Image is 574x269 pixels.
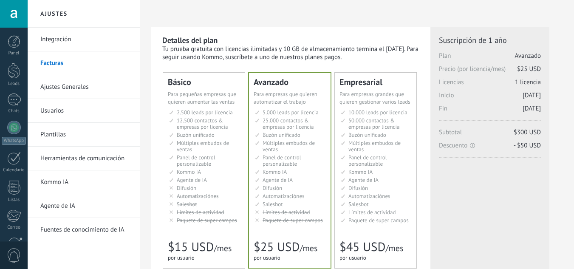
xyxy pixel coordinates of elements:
[263,184,282,192] span: Difusión
[177,131,215,139] span: Buzón unificado
[177,201,197,208] span: Salesbot
[263,193,305,200] span: Automatizaciónes
[168,239,214,255] span: $15 USD
[263,217,323,224] span: Paquete de super campos
[348,131,386,139] span: Buzón unificado
[28,218,140,241] li: Fuentes de conocimiento de IA
[439,35,541,45] span: Suscripción de 1 año
[177,139,229,153] span: Múltiples embudos de ventas
[162,45,420,61] div: Tu prueba gratuita con licencias ilimitadas y 10 GB de almacenamiento termina el [DATE]. Para seg...
[348,201,369,208] span: Salesbot
[2,81,26,87] div: Leads
[162,35,218,45] b: Detalles del plan
[263,117,314,130] span: 25.000 contactos & empresas por licencia
[177,154,215,167] span: Panel de control personalizable
[28,147,140,170] li: Herramientas de comunicación
[348,193,390,200] span: Automatizaciónes
[348,154,387,167] span: Panel de control personalizable
[254,239,300,255] span: $25 USD
[439,142,541,150] span: Descuento
[40,99,131,123] a: Usuarios
[2,108,26,114] div: Chats
[263,168,287,176] span: Kommo IA
[263,139,315,153] span: Múltiples embudos de ventas
[348,117,399,130] span: 50.000 contactos & empresas por licencia
[348,168,373,176] span: Kommo IA
[40,28,131,51] a: Integración
[348,139,401,153] span: Múltiples embudos de ventas
[263,154,301,167] span: Panel de control personalizable
[339,254,366,261] span: por usuario
[263,201,283,208] span: Salesbot
[177,176,207,184] span: Agente de IA
[348,109,407,116] span: 10.000 leads por licencia
[177,184,196,192] span: Difusión
[28,194,140,218] li: Agente de IA
[40,147,131,170] a: Herramientas de comunicación
[515,52,541,60] span: Avanzado
[40,218,131,242] a: Fuentes de conocimiento de IA
[214,243,232,254] span: /mes
[385,243,403,254] span: /mes
[515,78,541,86] span: 1 licencia
[514,128,541,136] span: $300 USD
[339,78,412,86] div: Empresarial
[40,170,131,194] a: Kommo IA
[168,254,195,261] span: por usuario
[28,170,140,194] li: Kommo IA
[168,91,236,105] span: Para pequeñas empresas que quieren aumentar las ventas
[28,99,140,123] li: Usuarios
[348,217,409,224] span: Paquete de super campos
[40,194,131,218] a: Agente de IA
[177,117,228,130] span: 12.500 contactos & empresas por licencia
[2,167,26,173] div: Calendario
[177,193,219,200] span: Automatizaciónes
[28,123,140,147] li: Plantillas
[40,75,131,99] a: Ajustes Generales
[439,91,541,105] span: Inicio
[263,209,310,216] span: Límites de actividad
[177,168,201,176] span: Kommo IA
[514,142,541,150] span: - $50 USD
[348,176,379,184] span: Agente de IA
[339,91,410,105] span: Para empresas grandes que quieren gestionar varios leads
[254,78,326,86] div: Avanzado
[523,105,541,113] span: [DATE]
[177,217,237,224] span: Paquete de super campos
[168,78,240,86] div: Básico
[40,51,131,75] a: Facturas
[254,254,280,261] span: por usuario
[439,128,541,142] span: Subtotal
[439,65,541,78] span: Precio (por licencia/mes)
[2,197,26,203] div: Listas
[517,65,541,73] span: $25 USD
[263,131,300,139] span: Buzón unificado
[2,51,26,56] div: Panel
[523,91,541,99] span: [DATE]
[263,109,319,116] span: 5.000 leads por licencia
[439,52,541,65] span: Plan
[300,243,317,254] span: /mes
[40,123,131,147] a: Plantillas
[2,225,26,230] div: Correo
[28,75,140,99] li: Ajustes Generales
[263,176,293,184] span: Agente de IA
[439,78,541,91] span: Licencias
[348,184,368,192] span: Difusión
[439,105,541,118] span: Fin
[2,137,26,145] div: WhatsApp
[348,209,396,216] span: Límites de actividad
[28,51,140,75] li: Facturas
[177,209,224,216] span: Límites de actividad
[339,239,385,255] span: $45 USD
[28,28,140,51] li: Integración
[254,91,317,105] span: Para empresas que quieren automatizar el trabajo
[177,109,233,116] span: 2.500 leads por licencia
